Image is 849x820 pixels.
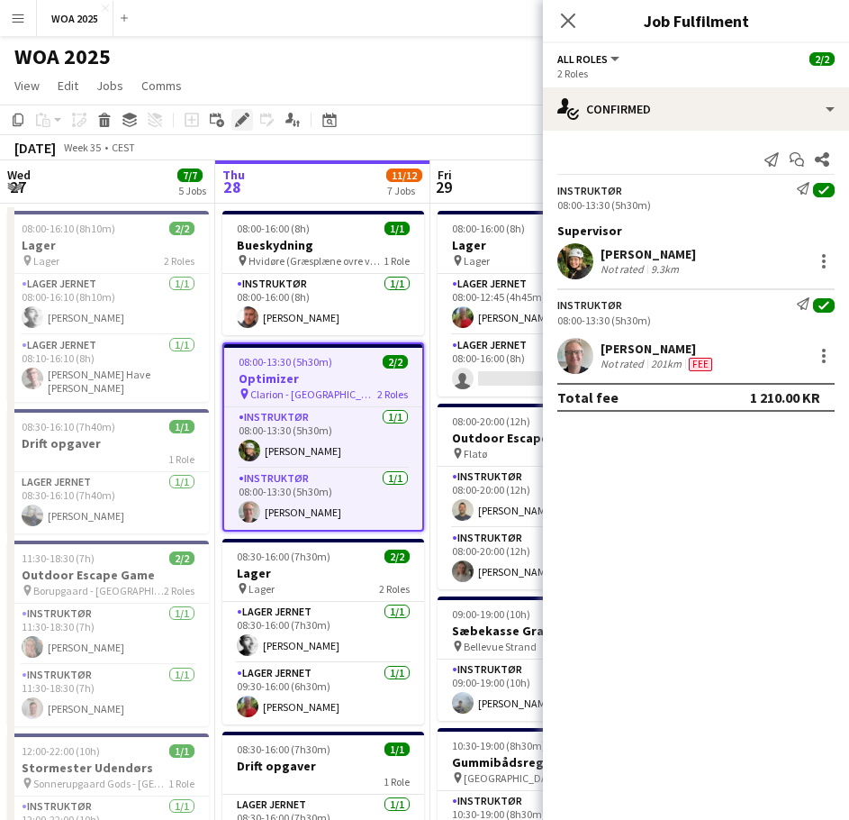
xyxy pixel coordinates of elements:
span: 08:00-16:00 (8h) [452,222,525,235]
span: 08:00-20:00 (12h) [452,415,530,428]
span: 11:30-18:30 (7h) [22,551,95,565]
app-card-role: Instruktør1/108:00-16:00 (8h)[PERSON_NAME] [222,274,424,335]
span: Hvidøre (Græsplæne ovre ved [GEOGRAPHIC_DATA]) [248,254,384,268]
app-card-role: Instruktør1/109:00-19:00 (10h)[PERSON_NAME] [438,660,639,721]
app-job-card: 08:00-16:00 (8h)1/2Lager Lager2 RolesLager Jernet1/108:00-12:45 (4h45m)[PERSON_NAME]Lager Jernet0... [438,211,639,396]
h3: Drift opgaver [7,435,209,451]
span: 11/12 [386,169,422,182]
h3: Sæbekasse Grand Prix [438,623,639,639]
app-card-role: Lager Jernet1/108:30-16:10 (7h40m)[PERSON_NAME] [7,472,209,533]
app-job-card: 11:30-18:30 (7h)2/2Outdoor Escape Game Borupgaard - [GEOGRAPHIC_DATA]2 RolesInstruktør1/111:30-18... [7,541,209,726]
div: [PERSON_NAME] [601,246,696,262]
span: Borupgaard - [GEOGRAPHIC_DATA] [33,584,164,597]
div: 2 Roles [557,67,835,80]
app-job-card: 08:30-16:10 (7h40m)1/1Drift opgaver1 RoleLager Jernet1/108:30-16:10 (7h40m)[PERSON_NAME] [7,409,209,533]
a: Comms [134,74,189,97]
span: 1/1 [384,743,410,756]
span: 08:00-16:10 (8h10m) [22,222,115,235]
div: 9.3km [647,262,682,276]
h1: WOA 2025 [14,43,111,70]
span: 08:30-16:00 (7h30m) [237,550,330,563]
div: [PERSON_NAME] [601,341,716,357]
div: Total fee [557,388,619,406]
app-job-card: 08:00-16:00 (8h)1/1Bueskydning Hvidøre (Græsplæne ovre ved [GEOGRAPHIC_DATA])1 RoleInstruktør1/10... [222,211,424,335]
button: All roles [557,52,622,66]
app-card-role: Instruktør1/108:00-20:00 (12h)[PERSON_NAME] [438,467,639,528]
span: 2/2 [809,52,835,66]
a: View [7,74,47,97]
span: 1 Role [168,452,194,466]
app-card-role: Lager Jernet1/109:30-16:00 (6h30m)[PERSON_NAME] [222,663,424,724]
span: 08:30-16:10 (7h40m) [22,420,115,433]
span: 08:00-16:00 (8h) [237,222,310,235]
span: 29 [435,177,452,197]
h3: Bueskydning [222,237,424,253]
div: Not rated [601,357,647,371]
app-card-role: Lager Jernet1/108:00-16:10 (8h10m)[PERSON_NAME] [7,274,209,335]
span: 2/2 [169,551,194,565]
h3: Stormester Udendørs [7,760,209,776]
span: 27 [5,177,31,197]
span: Lager [248,582,275,596]
div: 1 210.00 KR [750,388,820,406]
div: 08:00-20:00 (12h)2/2Outdoor Escape Game Flatø2 RolesInstruktør1/108:00-20:00 (12h)[PERSON_NAME]In... [438,404,639,589]
app-card-role: Instruktør1/108:00-13:30 (5h30m)[PERSON_NAME] [224,469,422,530]
span: 7/7 [177,169,203,182]
h3: Drift opgaver [222,758,424,774]
app-job-card: 08:00-16:10 (8h10m)2/2Lager Lager2 RolesLager Jernet1/108:00-16:10 (8h10m)[PERSON_NAME]Lager Jern... [7,211,209,402]
span: View [14,77,40,94]
span: 28 [220,177,245,197]
div: Crew has different fees then in role [685,357,716,371]
div: Confirmed [543,87,849,131]
div: Not rated [601,262,647,276]
span: Fee [689,358,712,371]
span: 1 Role [168,777,194,790]
a: Edit [50,74,86,97]
span: Bellevue Strand [464,640,537,653]
div: 08:00-13:30 (5h30m) [557,198,835,212]
span: 2/2 [384,550,410,563]
div: 201km [647,357,685,371]
span: 08:30-16:00 (7h30m) [237,743,330,756]
span: 12:00-22:00 (10h) [22,744,100,758]
app-job-card: 09:00-19:00 (10h)1/1Sæbekasse Grand Prix Bellevue Strand1 RoleInstruktør1/109:00-19:00 (10h)[PERS... [438,597,639,721]
app-job-card: 08:00-13:30 (5h30m)2/2Optimizer Clarion - [GEOGRAPHIC_DATA]2 RolesInstruktør1/108:00-13:30 (5h30m... [222,342,424,532]
span: All roles [557,52,608,66]
app-card-role: Instruktør1/108:00-20:00 (12h)[PERSON_NAME] [438,528,639,589]
div: CEST [112,141,135,154]
button: WOA 2025 [37,1,113,36]
div: 5 Jobs [178,184,206,197]
app-card-role: Instruktør1/111:30-18:30 (7h)[PERSON_NAME] [7,604,209,665]
span: 2 Roles [164,584,194,597]
span: Lager [464,254,490,268]
h3: Outdoor Escape Game [438,430,639,446]
app-card-role: Lager Jernet1/108:00-12:45 (4h45m)[PERSON_NAME] [438,274,639,335]
span: Flatø [464,447,487,460]
div: [DATE] [14,139,56,157]
span: Clarion - [GEOGRAPHIC_DATA] [250,387,377,401]
span: Edit [58,77,78,94]
div: 7 Jobs [387,184,421,197]
span: Fri [438,167,452,183]
h3: Gummibådsregatta [438,754,639,770]
span: Lager [33,254,59,268]
span: 2 Roles [377,387,408,401]
app-job-card: 08:30-16:00 (7h30m)2/2Lager Lager2 RolesLager Jernet1/108:30-16:00 (7h30m)[PERSON_NAME]Lager Jern... [222,539,424,724]
span: Thu [222,167,245,183]
span: Sonnerupgaard Gods - [GEOGRAPHIC_DATA] [33,777,168,790]
span: Comms [141,77,182,94]
span: 1/1 [169,420,194,433]
app-card-role: Lager Jernet1/108:30-16:00 (7h30m)[PERSON_NAME] [222,602,424,663]
span: 2 Roles [164,254,194,268]
span: 1 Role [384,775,410,788]
h3: Outdoor Escape Game [7,567,209,583]
h3: Lager [222,565,424,581]
div: Instruktør [557,184,622,197]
